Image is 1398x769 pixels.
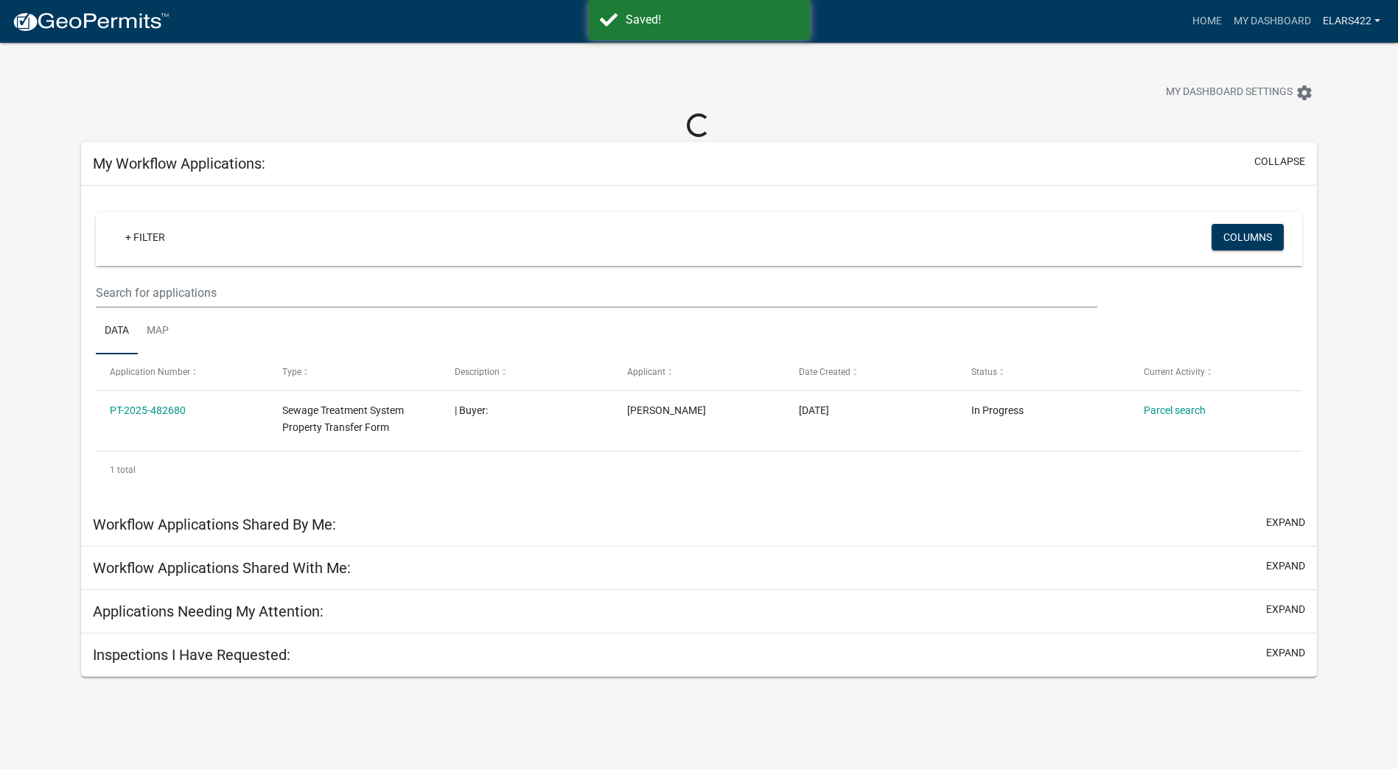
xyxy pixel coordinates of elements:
h5: Applications Needing My Attention: [93,603,324,620]
button: expand [1266,558,1305,574]
span: Status [971,367,997,377]
span: 09/23/2025 [799,404,829,416]
h5: Workflow Applications Shared With Me: [93,559,351,577]
datatable-header-cell: Current Activity [1130,354,1302,390]
button: expand [1266,515,1305,530]
datatable-header-cell: Type [268,354,441,390]
h5: Inspections I Have Requested: [93,646,290,664]
span: Applicant [627,367,665,377]
a: Home [1186,7,1228,35]
button: expand [1266,645,1305,661]
div: Saved! [626,11,799,29]
a: My Dashboard [1228,7,1317,35]
datatable-header-cell: Applicant [612,354,785,390]
a: Parcel search [1144,404,1206,416]
datatable-header-cell: Application Number [96,354,268,390]
a: elars422 [1317,7,1386,35]
span: KIMBERLY R LARSON [627,404,706,416]
h5: My Workflow Applications: [93,155,265,172]
span: Application Number [110,367,190,377]
span: Date Created [799,367,850,377]
a: + Filter [113,224,177,250]
datatable-header-cell: Status [957,354,1130,390]
span: Description [455,367,500,377]
div: 1 total [96,452,1302,488]
span: Current Activity [1144,367,1205,377]
input: Search for applications [96,278,1097,308]
span: Sewage Treatment System Property Transfer Form [282,404,404,433]
button: expand [1266,602,1305,617]
datatable-header-cell: Date Created [785,354,957,390]
span: | Buyer: [455,404,488,416]
i: settings [1296,84,1313,102]
div: collapse [81,186,1317,502]
span: Type [282,367,301,377]
button: Columns [1212,224,1284,250]
span: In Progress [971,404,1024,416]
a: Map [138,308,178,355]
datatable-header-cell: Description [441,354,613,390]
a: Data [96,308,138,355]
button: My Dashboard Settingssettings [1154,78,1325,107]
a: PT-2025-482680 [110,404,186,416]
span: My Dashboard Settings [1166,84,1293,102]
h5: Workflow Applications Shared By Me: [93,516,336,533]
button: collapse [1254,154,1305,169]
